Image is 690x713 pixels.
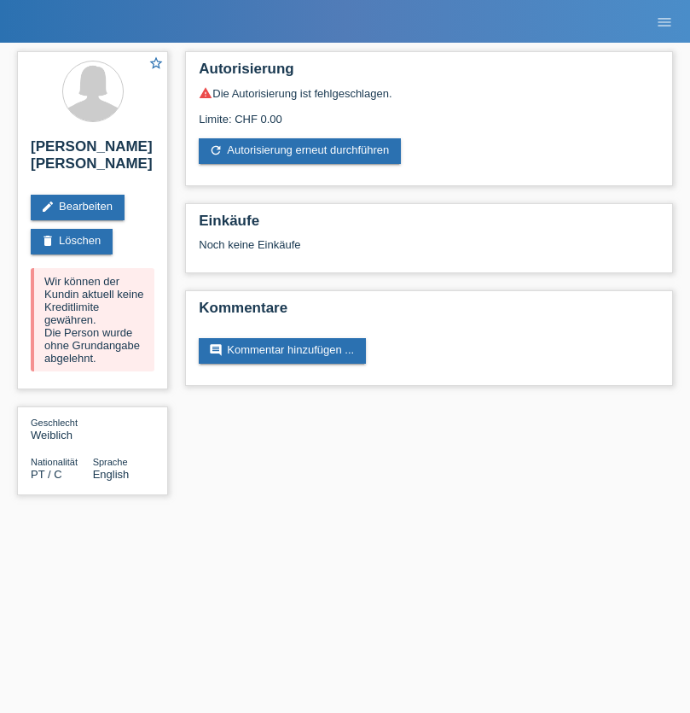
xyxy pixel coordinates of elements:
i: star_border [148,56,164,71]
div: Limite: CHF 0.00 [199,100,659,126]
h2: Kommentare [199,300,659,325]
a: deleteLöschen [31,229,113,254]
a: menu [647,16,681,26]
i: delete [41,234,55,248]
i: menu [656,14,673,31]
span: Portugal / C / 23.05.2008 [31,468,62,481]
span: Geschlecht [31,418,78,428]
div: Weiblich [31,416,93,441]
div: Noch keine Einkäufe [199,238,659,264]
h2: Einkäufe [199,213,659,238]
span: Nationalität [31,457,78,467]
div: Wir können der Kundin aktuell keine Kreditlimite gewähren. Die Person wurde ohne Grundangabe abge... [31,268,154,371]
i: edit [41,200,55,213]
h2: [PERSON_NAME] [PERSON_NAME] [31,138,154,181]
a: refreshAutorisierung erneut durchführen [199,138,401,164]
a: editBearbeiten [31,195,125,220]
i: comment [209,343,223,357]
i: refresh [209,143,223,157]
i: warning [199,86,212,100]
div: Die Autorisierung ist fehlgeschlagen. [199,86,659,100]
h2: Autorisierung [199,61,659,86]
a: commentKommentar hinzufügen ... [199,338,366,364]
span: English [93,468,130,481]
span: Sprache [93,457,128,467]
a: star_border [148,56,164,73]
